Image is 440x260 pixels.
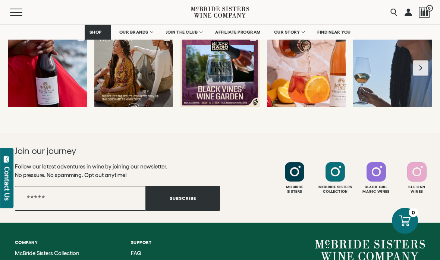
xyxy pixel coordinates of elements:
[269,25,309,40] a: OUR STORY
[210,25,265,40] a: AFFILIATE PROGRAM
[166,30,198,35] span: JOIN THE CLUB
[131,250,141,256] span: FAQ
[357,185,396,194] div: Black Girl Magic Wines
[161,25,207,40] a: JOIN THE CLUB
[397,162,436,194] a: Follow SHE CAN Wines on Instagram She CanWines
[353,29,432,107] a: It’s #NationalWhiteWineDay and we’re celebrating your way! Mix & match your ...
[15,250,103,256] a: McBride Sisters Collection
[131,250,189,256] a: FAQ
[15,250,79,256] span: McBride Sisters Collection
[8,29,87,107] a: Calling all pinot lovers 🍷 Today is National Pint Noir Day! We’re raising a...
[274,30,300,35] span: OUR STORY
[275,162,314,194] a: Follow McBride Sisters on Instagram McbrideSisters
[119,30,148,35] span: OUR BRANDS
[312,25,356,40] a: FIND NEAR YOU
[180,29,259,107] a: GIVEAWAY TIME! 🎷✨ We’re headed to the Blue Note Black Radio Experience – Na...
[146,186,220,211] button: Subscribe
[267,29,346,107] a: I’m partnering with @mcbridesisterscollection with an updated version of my f...
[413,60,428,75] button: Next slide
[397,185,436,194] div: She Can Wines
[316,162,355,194] a: Follow McBride Sisters Collection on Instagram Mcbride SistersCollection
[316,185,355,194] div: Mcbride Sisters Collection
[85,25,111,40] a: SHOP
[10,9,37,16] button: Mobile Menu Trigger
[15,186,146,211] input: Email
[357,162,396,194] a: Follow Black Girl Magic Wines on Instagram Black GirlMagic Wines
[409,208,418,217] div: 0
[89,30,102,35] span: SHOP
[317,30,351,35] span: FIND NEAR YOU
[15,145,199,157] h2: Join our journey
[114,25,157,40] a: OUR BRANDS
[15,162,220,179] p: Follow our latest adventures in wine by joining our newsletter. No pressure. No spamming. Opt out...
[3,167,11,201] div: Contact Us
[94,29,173,107] a: Allow us to reintroduce ourselves, for all our new wine family members out th...
[426,5,433,12] span: 0
[215,30,261,35] span: AFFILIATE PROGRAM
[275,185,314,194] div: Mcbride Sisters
